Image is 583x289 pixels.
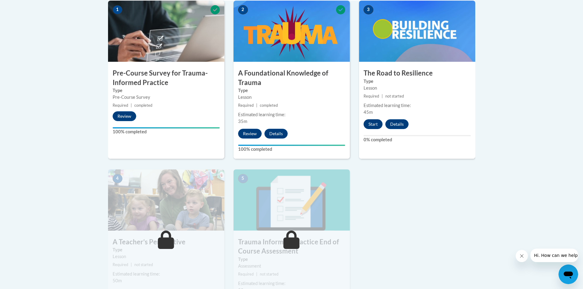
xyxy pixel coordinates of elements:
span: Required [238,103,254,108]
button: Start [364,119,383,129]
button: Review [238,129,262,139]
div: Estimated learning time: [364,102,471,109]
iframe: Button to launch messaging window [559,265,578,284]
h3: Trauma Informed Practice End of Course Assessment [234,237,350,256]
iframe: Close message [516,250,528,262]
div: Estimated learning time: [238,111,345,118]
h3: A Foundational Knowledge of Trauma [234,69,350,87]
iframe: Message from company [530,249,578,262]
span: completed [134,103,152,108]
h3: Pre-Course Survey for Trauma-Informed Practice [108,69,224,87]
span: not started [260,272,278,276]
img: Course Image [234,169,350,231]
label: 0% completed [364,136,471,143]
label: Type [113,87,220,94]
span: | [256,103,257,108]
span: 5 [238,174,248,183]
h3: A Teacher’s Perspective [108,237,224,247]
div: Your progress [238,145,345,146]
img: Course Image [108,169,224,231]
span: not started [134,262,153,267]
div: Estimated learning time: [113,271,220,277]
div: Lesson [364,85,471,91]
div: Assessment [238,263,345,269]
button: Details [385,119,409,129]
span: | [382,94,383,98]
span: 45m [364,109,373,115]
div: Lesson [113,253,220,260]
h3: The Road to Resilience [359,69,475,78]
span: | [256,272,257,276]
span: Required [364,94,379,98]
button: Review [113,111,136,121]
div: Your progress [113,127,220,128]
img: Course Image [234,1,350,62]
span: 2 [238,5,248,14]
span: | [131,262,132,267]
span: 4 [113,174,122,183]
button: Details [264,129,288,139]
span: Required [238,272,254,276]
label: Type [238,256,345,263]
span: 35m [238,119,247,124]
span: not started [385,94,404,98]
span: 50m [113,278,122,283]
div: Lesson [238,94,345,101]
label: Type [364,78,471,85]
span: 1 [113,5,122,14]
span: completed [260,103,278,108]
span: 3 [364,5,373,14]
label: Type [238,87,345,94]
span: Required [113,262,128,267]
label: 100% completed [238,146,345,153]
label: Type [113,246,220,253]
span: | [131,103,132,108]
span: Hi. How can we help? [4,4,50,9]
div: Pre-Course Survey [113,94,220,101]
label: 100% completed [113,128,220,135]
img: Course Image [359,1,475,62]
div: Estimated learning time: [238,280,345,287]
span: Required [113,103,128,108]
img: Course Image [108,1,224,62]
